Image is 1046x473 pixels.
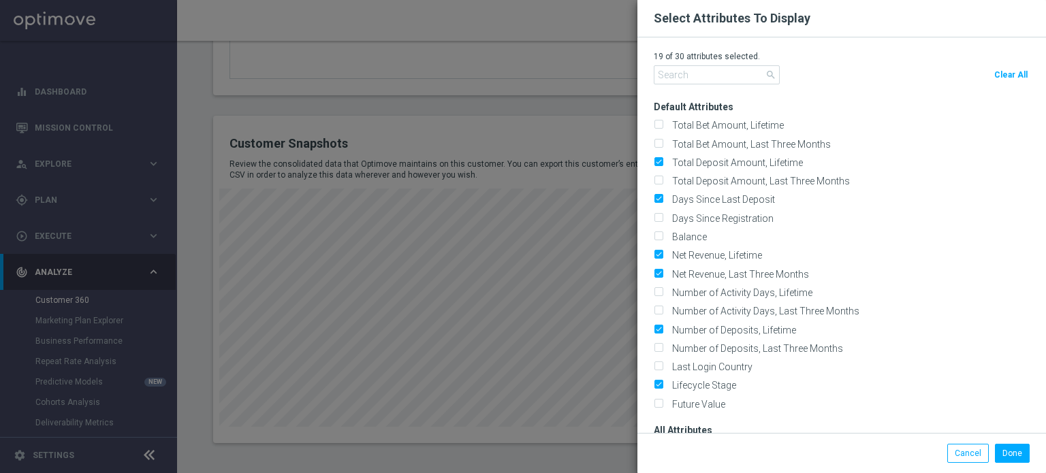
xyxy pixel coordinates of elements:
[667,268,809,280] label: Net Revenue, Last Three Months
[947,444,989,463] button: Cancel
[667,361,752,373] label: Last Login Country
[667,193,775,206] label: Days Since Last Deposit
[667,175,850,187] label: Total Deposit Amount, Last Three Months
[654,90,1046,113] h3: Default Attributes
[992,65,1030,84] button: Clear All
[667,324,796,336] label: Number of Deposits, Lifetime
[667,305,859,317] label: Number of Activity Days, Last Three Months
[667,157,803,169] label: Total Deposit Amount, Lifetime
[667,212,774,225] label: Days Since Registration
[994,70,1028,80] span: Clear All
[667,138,831,150] label: Total Bet Amount, Last Three Months
[667,287,812,299] label: Number of Activity Days, Lifetime
[667,398,725,410] label: Future Value
[995,444,1030,463] button: Done
[667,119,784,131] label: Total Bet Amount, Lifetime
[654,10,810,27] h2: Select Attributes To Display
[654,51,1030,62] p: 19 of 30 attributes selected.
[667,342,843,355] label: Number of Deposits, Last Three Months
[667,231,707,243] label: Balance
[667,379,736,391] label: Lifecycle Stage
[765,69,776,80] span: search
[654,65,780,84] input: Search
[654,413,1046,436] h3: All Attributes
[667,249,762,261] label: Net Revenue, Lifetime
